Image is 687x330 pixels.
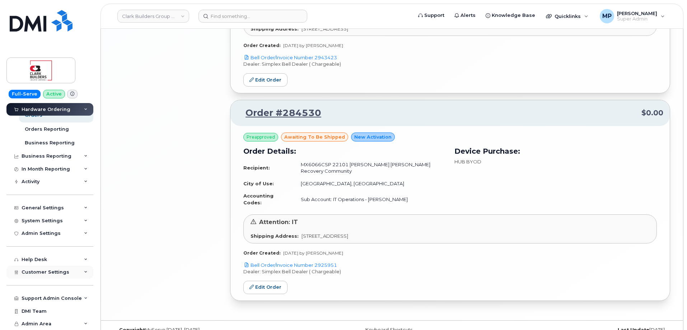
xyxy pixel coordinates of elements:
[247,134,275,140] span: Preapproved
[294,158,446,177] td: MX6066CSP 22101 [PERSON_NAME] [PERSON_NAME] Recovery Community
[449,8,481,23] a: Alerts
[424,12,444,19] span: Support
[251,233,299,239] strong: Shipping Address:
[413,8,449,23] a: Support
[617,16,657,22] span: Super Admin
[243,181,274,186] strong: City of Use:
[454,159,481,164] span: HUB BYOD
[243,262,337,268] a: Bell Order/Invoice Number 2925951
[259,219,298,226] span: Attention: IT
[243,43,280,48] strong: Order Created:
[595,9,670,23] div: Michael Partack
[481,8,540,23] a: Knowledge Base
[617,10,657,16] span: [PERSON_NAME]
[243,250,280,256] strong: Order Created:
[454,146,657,157] h3: Device Purchase:
[284,134,345,140] span: awaiting to be shipped
[243,146,446,157] h3: Order Details:
[243,73,288,87] a: Edit Order
[461,12,476,19] span: Alerts
[243,281,288,294] a: Edit Order
[294,190,446,209] td: Sub Account: IT Operations - [PERSON_NAME]
[243,61,657,68] p: Dealer: Simplex Bell Dealer ( Chargeable)
[602,12,612,20] span: MP
[243,193,274,205] strong: Accounting Codes:
[283,250,343,256] span: [DATE] by [PERSON_NAME]
[117,10,189,23] a: Clark Builders Group of Companies
[641,108,663,118] span: $0.00
[492,12,535,19] span: Knowledge Base
[354,134,392,140] span: New Activation
[555,13,581,19] span: Quicklinks
[243,55,337,60] a: Bell Order/Invoice Number 2943423
[237,107,321,120] a: Order #284530
[283,43,343,48] span: [DATE] by [PERSON_NAME]
[302,26,348,32] span: [STREET_ADDRESS]
[541,9,593,23] div: Quicklinks
[251,26,299,32] strong: Shipping Address:
[302,233,348,239] span: [STREET_ADDRESS]
[243,165,270,171] strong: Recipient:
[243,268,657,275] p: Dealer: Simplex Bell Dealer ( Chargeable)
[656,299,682,325] iframe: Messenger Launcher
[198,10,307,23] input: Find something...
[294,177,446,190] td: [GEOGRAPHIC_DATA], [GEOGRAPHIC_DATA]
